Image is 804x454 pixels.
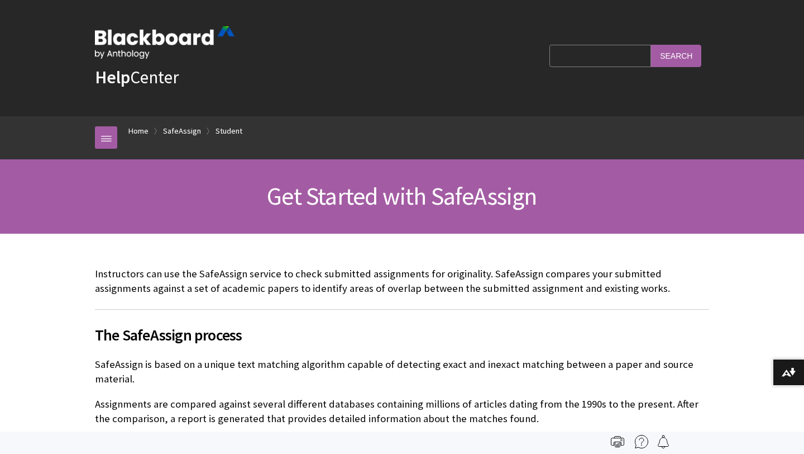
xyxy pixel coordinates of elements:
[651,45,701,67] input: Search
[657,435,670,448] img: Follow this page
[95,323,709,347] span: The SafeAssign process
[95,267,709,296] p: Instructors can use the SafeAssign service to check submitted assignments for originality. SafeAs...
[163,124,201,138] a: SafeAssign
[635,435,648,448] img: More help
[611,435,624,448] img: Print
[95,357,709,386] p: SafeAssign is based on a unique text matching algorithm capable of detecting exact and inexact ma...
[95,66,179,88] a: HelpCenter
[128,124,149,138] a: Home
[95,66,130,88] strong: Help
[267,181,537,211] span: Get Started with SafeAssign
[95,397,709,426] p: Assignments are compared against several different databases containing millions of articles dati...
[95,26,234,59] img: Blackboard by Anthology
[216,124,242,138] a: Student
